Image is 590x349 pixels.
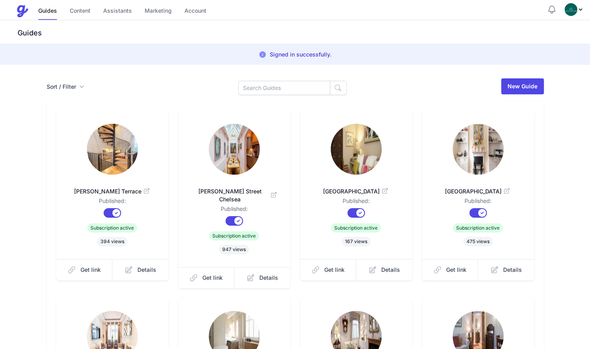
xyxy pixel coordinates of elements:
span: Details [381,266,400,274]
img: oovs19i4we9w73xo0bfpgswpi0cd [565,3,577,16]
input: Search Guides [238,81,330,95]
dd: Published: [435,197,521,208]
img: wq8sw0j47qm6nw759ko380ndfzun [209,124,260,175]
span: 947 views [219,245,249,254]
a: [GEOGRAPHIC_DATA] [313,178,400,197]
button: Notifications [547,5,557,14]
button: Sort / Filter [47,83,84,91]
span: [PERSON_NAME] Street Chelsea [191,187,278,203]
span: Details [503,266,522,274]
a: Account [184,3,206,20]
span: 167 views [342,237,370,246]
span: [PERSON_NAME] Terrace [69,187,156,195]
dd: Published: [313,197,400,208]
a: Details [234,267,290,289]
a: [PERSON_NAME] Terrace [69,178,156,197]
dd: Published: [191,205,278,216]
span: Details [259,274,278,282]
a: Get link [422,259,478,281]
a: Details [356,259,412,281]
img: hdmgvwaq8kfuacaafu0ghkkjd0oq [453,124,504,175]
span: [GEOGRAPHIC_DATA] [313,187,400,195]
a: Content [70,3,90,20]
a: [GEOGRAPHIC_DATA] [435,178,521,197]
a: Marketing [145,3,172,20]
p: Signed in successfully. [270,51,331,58]
span: Get link [324,266,345,274]
a: Details [112,259,169,281]
img: 9b5v0ir1hdq8hllsqeesm40py5rd [331,124,382,175]
a: Get link [178,267,235,289]
span: [GEOGRAPHIC_DATA] [435,187,521,195]
a: Get link [56,259,113,281]
span: 475 views [463,237,493,246]
span: Subscription active [453,223,503,232]
a: Guides [38,3,57,20]
div: Profile Menu [565,3,584,16]
a: Get link [300,259,357,281]
img: Guestive Guides [16,5,29,18]
span: Get link [80,266,101,274]
span: Get link [202,274,223,282]
span: Subscription active [87,223,137,232]
span: Get link [446,266,467,274]
a: [PERSON_NAME] Street Chelsea [191,178,278,205]
dd: Published: [69,197,156,208]
span: Details [137,266,156,274]
span: Subscription active [331,223,381,232]
span: Subscription active [209,231,259,240]
span: 394 views [97,237,127,246]
a: New Guide [501,78,544,94]
img: mtasz01fldrr9v8cnif9arsj44ov [87,124,138,175]
a: Details [478,259,534,281]
a: Assistants [103,3,132,20]
h3: Guides [16,28,590,38]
